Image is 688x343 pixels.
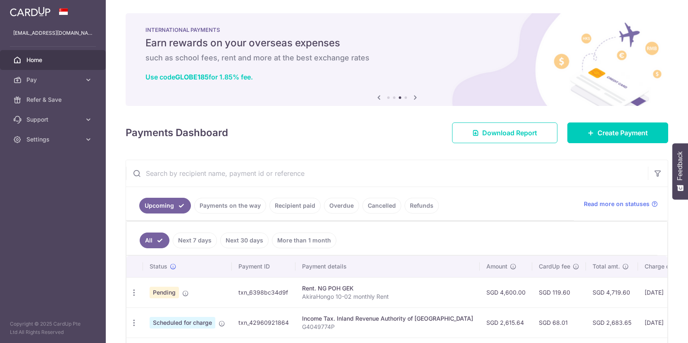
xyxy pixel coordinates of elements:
[586,277,638,307] td: SGD 4,719.60
[586,307,638,338] td: SGD 2,683.65
[232,307,295,338] td: txn_42960921864
[175,73,209,81] b: GLOBE185
[150,287,179,298] span: Pending
[302,323,473,331] p: G4049774P
[480,277,532,307] td: SGD 4,600.00
[324,198,359,213] a: Overdue
[295,256,480,277] th: Payment details
[672,143,688,199] button: Feedback - Show survey
[593,262,620,271] span: Total amt.
[26,115,81,124] span: Support
[150,262,167,271] span: Status
[232,256,295,277] th: Payment ID
[126,160,648,187] input: Search by recipient name, payment id or reference
[532,307,586,338] td: SGD 68.01
[173,233,217,248] a: Next 7 days
[635,318,680,339] iframe: Opens a widget where you can find more information
[26,76,81,84] span: Pay
[452,122,557,143] a: Download Report
[532,277,586,307] td: SGD 119.60
[584,200,650,208] span: Read more on statuses
[486,262,507,271] span: Amount
[482,128,537,138] span: Download Report
[405,198,439,213] a: Refunds
[302,314,473,323] div: Income Tax. Inland Revenue Authority of [GEOGRAPHIC_DATA]
[539,262,570,271] span: CardUp fee
[567,122,668,143] a: Create Payment
[145,53,648,63] h6: such as school fees, rent and more at the best exchange rates
[126,13,668,106] img: International Payment Banner
[480,307,532,338] td: SGD 2,615.64
[13,29,93,37] p: [EMAIL_ADDRESS][DOMAIN_NAME]
[232,277,295,307] td: txn_6398bc34d9f
[645,262,678,271] span: Charge date
[150,317,215,329] span: Scheduled for charge
[676,151,684,180] span: Feedback
[145,36,648,50] h5: Earn rewards on your overseas expenses
[584,200,658,208] a: Read more on statuses
[140,233,169,248] a: All
[139,198,191,213] a: Upcoming
[26,135,81,144] span: Settings
[220,233,269,248] a: Next 30 days
[362,198,401,213] a: Cancelled
[194,198,266,213] a: Payments on the way
[302,293,473,301] p: AkiraHongo 10-02 monthly Rent
[26,96,81,104] span: Refer & Save
[145,26,648,33] p: INTERNATIONAL PAYMENTS
[272,233,336,248] a: More than 1 month
[269,198,321,213] a: Recipient paid
[145,73,253,81] a: Use codeGLOBE185for 1.85% fee.
[126,125,228,140] h4: Payments Dashboard
[598,128,648,138] span: Create Payment
[26,56,81,64] span: Home
[10,7,50,17] img: CardUp
[302,284,473,293] div: Rent. NG POH GEK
